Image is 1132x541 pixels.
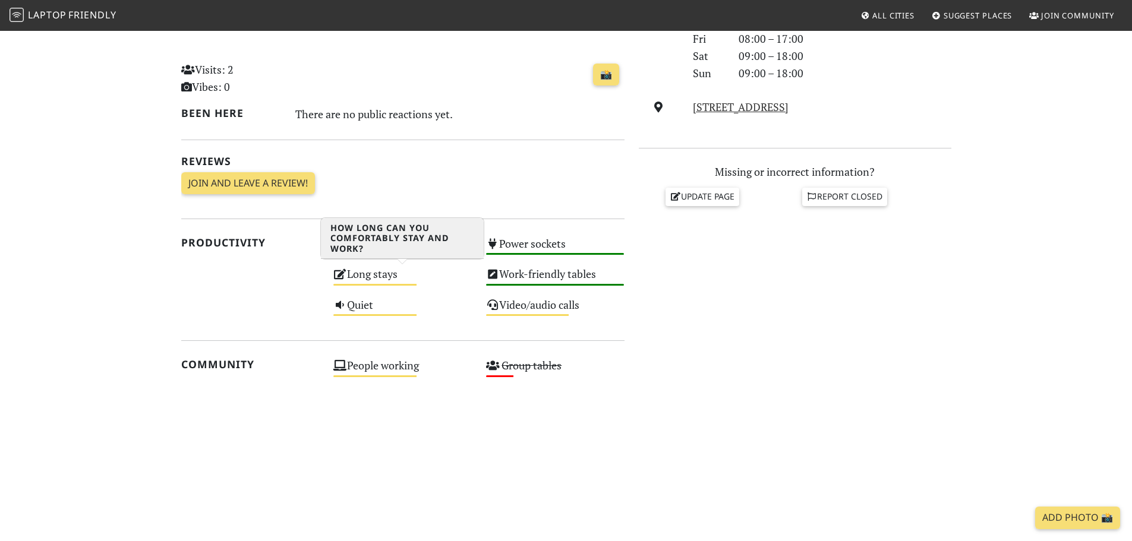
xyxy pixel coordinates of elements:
[479,264,632,295] div: Work-friendly tables
[479,234,632,264] div: Power sockets
[181,107,282,119] h2: Been here
[731,30,958,48] div: 08:00 – 17:00
[1024,5,1119,26] a: Join Community
[326,264,479,295] div: Long stays
[181,358,320,371] h2: Community
[872,10,915,21] span: All Cities
[944,10,1013,21] span: Suggest Places
[686,48,731,65] div: Sat
[731,65,958,82] div: 09:00 – 18:00
[321,218,484,259] h3: How long can you comfortably stay and work?
[639,163,951,181] p: Missing or incorrect information?
[295,105,625,124] div: There are no public reactions yet.
[10,5,116,26] a: LaptopFriendly LaptopFriendly
[181,172,315,195] a: Join and leave a review!
[10,8,24,22] img: LaptopFriendly
[693,100,789,114] a: [STREET_ADDRESS]
[1041,10,1114,21] span: Join Community
[479,295,632,325] div: Video/audio calls
[502,358,562,372] s: Group tables
[181,155,625,167] h2: Reviews
[181,61,320,96] p: Visits: 2 Vibes: 0
[326,356,479,386] div: People working
[856,5,919,26] a: All Cities
[927,5,1017,26] a: Suggest Places
[28,8,67,21] span: Laptop
[686,65,731,82] div: Sun
[593,64,619,86] a: 📸
[802,188,888,205] a: Report closed
[326,295,479,325] div: Quiet
[666,188,739,205] a: Update page
[731,48,958,65] div: 09:00 – 18:00
[686,30,731,48] div: Fri
[181,236,320,249] h2: Productivity
[68,8,116,21] span: Friendly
